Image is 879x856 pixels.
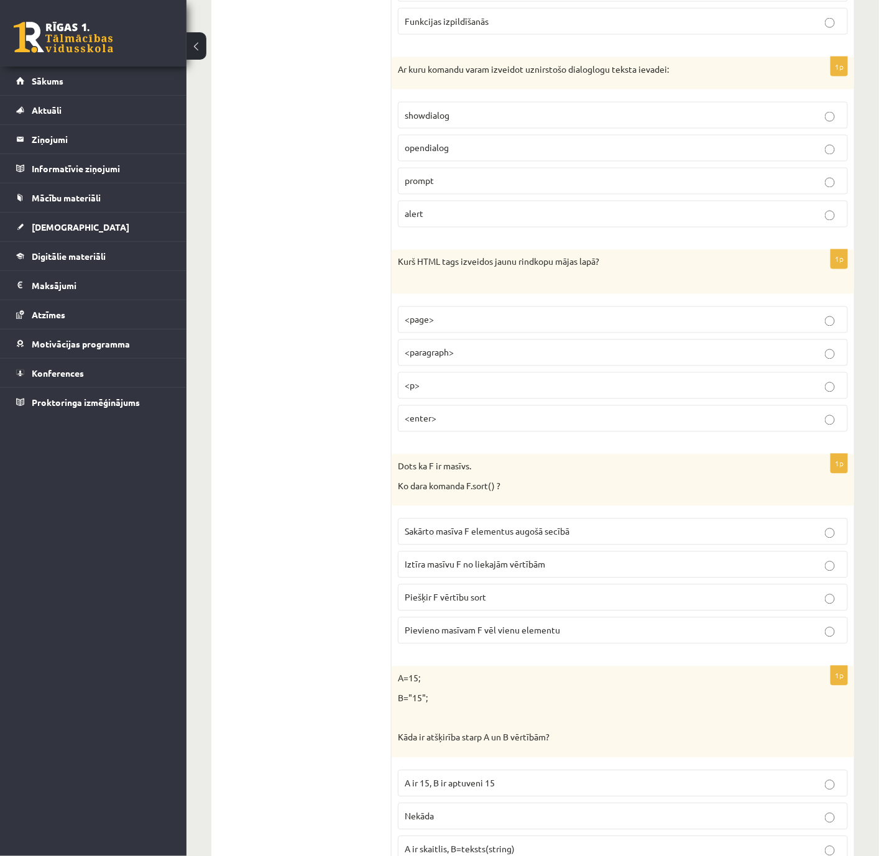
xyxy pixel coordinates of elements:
[405,592,486,603] span: Piešķir F vērtību sort
[405,844,515,855] span: A ir skaitlis, B=teksts(string)
[16,271,171,300] a: Maksājumi
[825,112,835,122] input: showdialog
[825,528,835,538] input: Sakārto masīva F elementus augošā secībā
[831,666,848,686] p: 1p
[825,846,835,856] input: A ir skaitlis, B=teksts(string)
[32,192,101,203] span: Mācību materiāli
[825,382,835,392] input: <p>
[398,673,786,685] p: A=15;
[32,251,106,262] span: Digitālie materiāli
[405,380,420,391] span: <p>
[16,300,171,329] a: Atzīmes
[398,63,786,76] p: Ar kuru komandu varam izveidot uznirstošo dialoglogu teksta ievadei:
[825,211,835,221] input: alert
[825,780,835,790] input: A ir 15, B ir aptuveni 15
[16,213,171,241] a: [DEMOGRAPHIC_DATA]
[14,22,113,53] a: Rīgas 1. Tālmācības vidusskola
[32,309,65,320] span: Atzīmes
[405,778,495,789] span: A ir 15, B ir aptuveni 15
[831,249,848,269] p: 1p
[825,415,835,425] input: <enter>
[16,125,171,154] a: Ziņojumi
[825,145,835,155] input: opendialog
[825,178,835,188] input: prompt
[405,314,434,325] span: <page>
[16,154,171,183] a: Informatīvie ziņojumi
[32,125,171,154] legend: Ziņojumi
[825,316,835,326] input: <page>
[16,96,171,124] a: Aktuāli
[398,256,786,280] p: Kurš HTML tags izveidos jaunu rindkopu mājas lapā?
[32,221,129,232] span: [DEMOGRAPHIC_DATA]
[398,461,786,473] p: Dots ka F ir masīvs.
[825,561,835,571] input: Iztīra masīvu F no liekajām vērtībām
[405,175,434,186] span: prompt
[32,271,171,300] legend: Maksājumi
[405,559,545,570] span: Iztīra masīvu F no liekajām vērtībām
[405,811,434,822] span: Nekāda
[16,329,171,358] a: Motivācijas programma
[398,693,786,705] p: B="15";
[16,67,171,95] a: Sākums
[398,732,786,744] p: Kāda ir atšķirība starp A un B vērtībām?
[405,347,454,358] span: <paragraph>
[831,454,848,474] p: 1p
[32,75,63,86] span: Sākums
[32,367,84,379] span: Konferences
[405,413,436,424] span: <enter>
[825,18,835,28] input: Funkcijas izpildīšanās
[16,359,171,387] a: Konferences
[405,16,489,27] span: Funkcijas izpildīšanās
[405,208,423,219] span: alert
[825,627,835,637] input: Pievieno masīvam F vēl vienu elementu
[32,104,62,116] span: Aktuāli
[32,154,171,183] legend: Informatīvie ziņojumi
[831,57,848,76] p: 1p
[405,625,560,636] span: Pievieno masīvam F vēl vienu elementu
[32,397,140,408] span: Proktoringa izmēģinājums
[32,338,130,349] span: Motivācijas programma
[405,142,449,154] span: opendialog
[825,349,835,359] input: <paragraph>
[398,481,786,493] p: Ko dara komanda F.sort() ?
[825,594,835,604] input: Piešķir F vērtību sort
[16,388,171,416] a: Proktoringa izmēģinājums
[825,813,835,823] input: Nekāda
[405,526,569,537] span: Sakārto masīva F elementus augošā secībā
[16,242,171,270] a: Digitālie materiāli
[405,109,449,121] span: showdialog
[16,183,171,212] a: Mācību materiāli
